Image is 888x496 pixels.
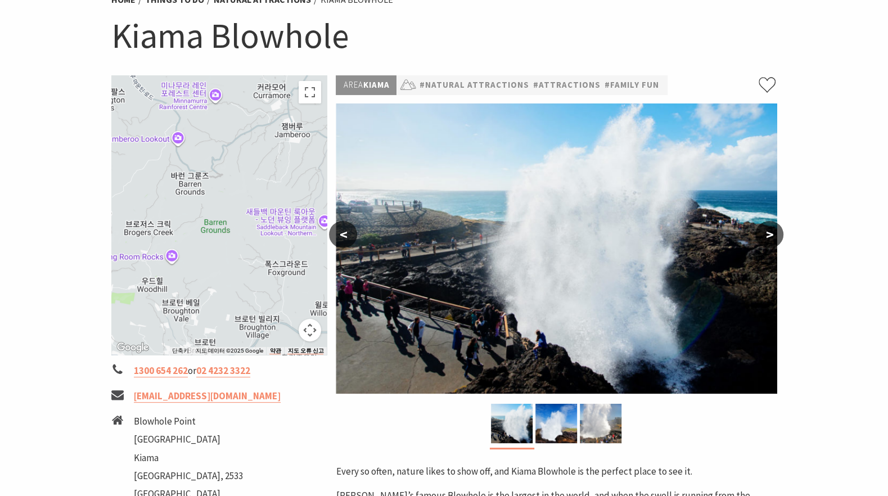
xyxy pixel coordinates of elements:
[172,347,188,355] button: 단축키
[134,432,243,447] li: [GEOGRAPHIC_DATA]
[134,390,281,403] a: [EMAIL_ADDRESS][DOMAIN_NAME]
[336,464,777,479] p: Every so often, nature likes to show off, and Kiama Blowhole is the perfect place to see it.
[287,348,323,354] a: 지도 오류 신고
[114,340,151,355] img: Google
[195,348,263,354] span: 지도 데이터 ©2025 Google
[329,221,357,248] button: <
[114,340,151,355] a: Google 지도에서 이 지역 열기(새 창으로 열림)
[580,404,621,443] img: Kiama Blowhole
[755,221,783,248] button: >
[336,103,777,394] img: Close up of the Kiama Blowhole
[604,78,659,92] a: #Family Fun
[134,450,243,466] li: Kiama
[134,364,188,377] a: 1300 654 262
[336,75,396,95] p: Kiama
[299,319,321,341] button: 지도 카메라 컨트롤
[299,81,321,103] button: 전체 화면보기로 전환
[535,404,577,443] img: Kiama Blowhole
[134,414,243,429] li: Blowhole Point
[533,78,600,92] a: #Attractions
[196,364,250,377] a: 02 4232 3322
[134,468,243,484] li: [GEOGRAPHIC_DATA], 2533
[491,404,533,443] img: Close up of the Kiama Blowhole
[269,348,281,354] a: 약관(새 탭에서 열기)
[111,363,327,378] li: or
[111,13,777,58] h1: Kiama Blowhole
[343,79,363,90] span: Area
[419,78,529,92] a: #Natural Attractions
